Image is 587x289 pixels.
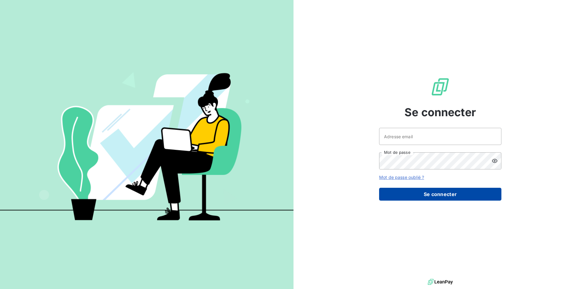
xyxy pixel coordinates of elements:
[379,188,501,201] button: Se connecter
[428,277,453,287] img: logo
[404,104,476,120] span: Se connecter
[379,128,501,145] input: placeholder
[379,175,424,180] a: Mot de passe oublié ?
[430,77,450,97] img: Logo LeanPay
